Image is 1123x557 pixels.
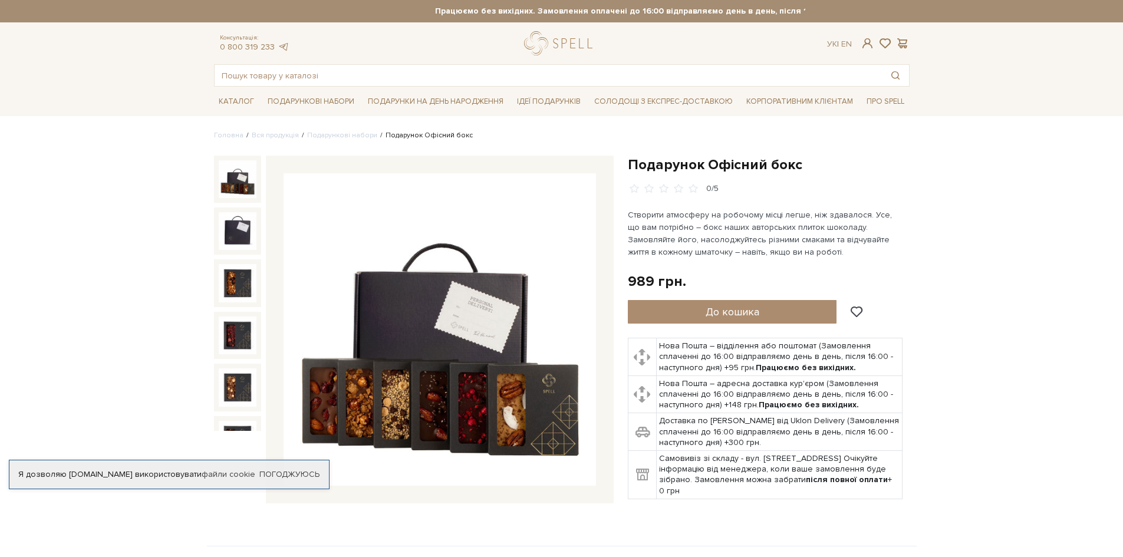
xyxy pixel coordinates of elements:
[657,338,903,376] td: Нова Пошта – відділення або поштомат (Замовлення сплаченні до 16:00 відправляємо день в день, піс...
[215,65,882,86] input: Пошук товару у каталозі
[377,130,473,141] li: Подарунок Офісний бокс
[318,6,1014,17] strong: Працюємо без вихідних. Замовлення оплачені до 16:00 відправляємо день в день, після 16:00 - насту...
[214,131,243,140] a: Головна
[862,93,909,111] span: Про Spell
[220,42,275,52] a: 0 800 319 233
[214,93,259,111] span: Каталог
[837,39,839,49] span: |
[806,474,888,485] b: після повної оплати
[628,300,837,324] button: До кошика
[756,362,856,373] b: Працюємо без вихідних.
[628,209,904,258] p: Створити атмосферу на робочому місці легше, ніж здавалося. Усе, що вам потрібно – бокс наших авто...
[524,31,598,55] a: logo
[9,469,329,480] div: Я дозволяю [DOMAIN_NAME] використовувати
[882,65,909,86] button: Пошук товару у каталозі
[657,451,903,499] td: Самовивіз зі складу - вул. [STREET_ADDRESS] Очікуйте інформацію від менеджера, коли ваше замовлен...
[628,272,686,291] div: 989 грн.
[219,421,256,459] img: Подарунок Офісний бокс
[259,469,320,480] a: Погоджуюсь
[706,183,719,195] div: 0/5
[512,93,585,111] span: Ідеї подарунків
[742,91,858,111] a: Корпоративним клієнтам
[827,39,852,50] div: Ук
[202,469,255,479] a: файли cookie
[363,93,508,111] span: Подарунки на День народження
[657,375,903,413] td: Нова Пошта – адресна доставка кур'єром (Замовлення сплаченні до 16:00 відправляємо день в день, п...
[706,305,759,318] span: До кошика
[628,156,910,174] h1: Подарунок Офісний бокс
[219,212,256,250] img: Подарунок Офісний бокс
[278,42,289,52] a: telegram
[263,93,359,111] span: Подарункові набори
[759,400,859,410] b: Працюємо без вихідних.
[219,264,256,302] img: Подарунок Офісний бокс
[590,91,737,111] a: Солодощі з експрес-доставкою
[841,39,852,49] a: En
[657,413,903,451] td: Доставка по [PERSON_NAME] від Uklon Delivery (Замовлення сплаченні до 16:00 відправляємо день в д...
[220,34,289,42] span: Консультація:
[219,368,256,406] img: Подарунок Офісний бокс
[219,160,256,198] img: Подарунок Офісний бокс
[252,131,299,140] a: Вся продукція
[219,317,256,354] img: Подарунок Офісний бокс
[307,131,377,140] a: Подарункові набори
[284,173,596,486] img: Подарунок Офісний бокс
